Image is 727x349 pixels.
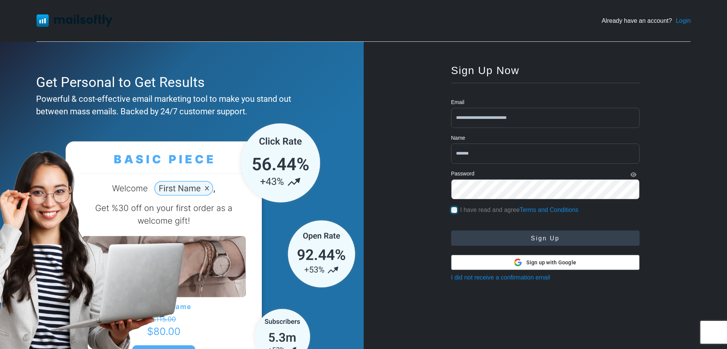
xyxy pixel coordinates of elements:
[526,259,576,267] span: Sign up with Google
[602,16,691,25] div: Already have an account?
[676,16,691,25] a: Login
[451,134,465,142] label: Name
[520,207,578,213] a: Terms and Conditions
[36,93,324,118] div: Powerful & cost-effective email marketing tool to make you stand out between mass emails. Backed ...
[451,98,464,106] label: Email
[451,65,520,76] span: Sign Up Now
[630,172,637,177] i: Show Password
[36,14,112,27] img: Mailsoftly
[451,255,640,270] button: Sign up with Google
[451,170,474,178] label: Password
[451,274,550,281] a: I did not receive a confirmation email
[451,231,640,246] button: Sign Up
[36,72,324,93] div: Get Personal to Get Results
[460,205,578,215] label: I have read and agree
